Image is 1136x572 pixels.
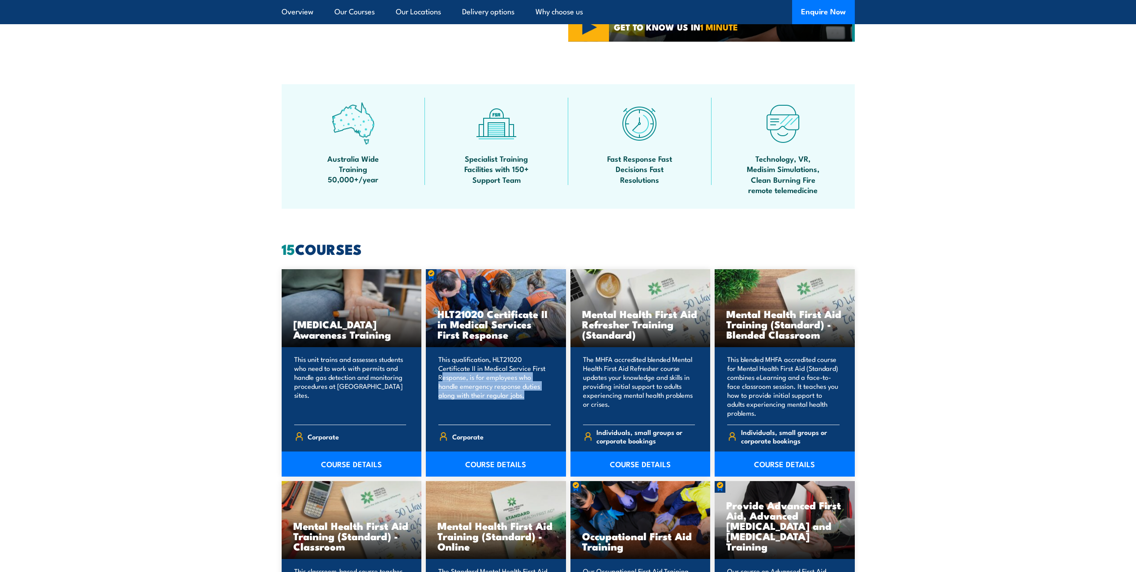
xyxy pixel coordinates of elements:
a: COURSE DETAILS [426,452,566,477]
span: Corporate [308,430,339,443]
h3: HLT21020 Certificate II in Medical Services First Response [437,309,554,340]
span: Individuals, small groups or corporate bookings [596,428,695,445]
h3: [MEDICAL_DATA] Awareness Training [293,319,410,340]
img: auswide-icon [332,102,374,145]
img: facilities-icon [475,102,518,145]
img: fast-icon [618,102,661,145]
h3: Mental Health First Aid Refresher Training (Standard) [582,309,699,340]
p: This unit trains and assesses students who need to work with permits and handle gas detection and... [294,355,407,417]
p: The MHFA accredited blended Mental Health First Aid Refresher course updates your knowledge and s... [583,355,695,417]
a: COURSE DETAILS [715,452,855,477]
span: Specialist Training Facilities with 150+ Support Team [456,153,537,185]
h3: Mental Health First Aid Training (Standard) - Classroom [293,520,410,551]
span: Fast Response Fast Decisions Fast Resolutions [600,153,680,185]
a: COURSE DETAILS [570,452,711,477]
strong: 1 MINUTE [700,20,738,33]
h2: COURSES [282,242,855,255]
strong: 15 [282,237,295,260]
p: This blended MHFA accredited course for Mental Health First Aid (Standard) combines eLearning and... [727,355,840,417]
a: COURSE DETAILS [282,452,422,477]
span: Technology, VR, Medisim Simulations, Clean Burning Fire remote telemedicine [743,153,823,195]
h3: Mental Health First Aid Training (Standard) - Blended Classroom [726,309,843,340]
h3: Mental Health First Aid Training (Standard) - Online [437,520,554,551]
span: Individuals, small groups or corporate bookings [741,428,840,445]
span: Australia Wide Training 50,000+/year [313,153,394,185]
span: GET TO KNOW US IN [614,23,738,31]
h3: Occupational First Aid Training [582,531,699,551]
p: This qualification, HLT21020 Certificate II in Medical Service First Response, is for employees w... [438,355,551,417]
img: tech-icon [762,102,804,145]
h3: Provide Advanced First Aid, Advanced [MEDICAL_DATA] and [MEDICAL_DATA] Training [726,500,843,551]
span: Corporate [452,430,484,443]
